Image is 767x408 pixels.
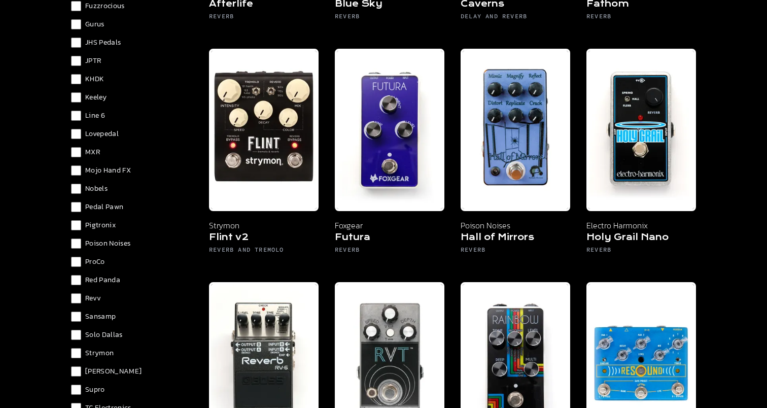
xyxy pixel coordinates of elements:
[71,385,81,395] input: Supro
[209,246,319,258] h6: Reverb and Tremolo
[85,239,131,249] span: Poison Noises
[209,219,319,231] p: Strymon
[85,348,114,358] span: Strymon
[85,38,121,48] span: JHS Pedals
[586,219,696,231] p: Electro Harmonix
[71,257,81,267] input: ProCo
[335,49,444,266] a: Foxgear Futura Foxgear Futura Reverb
[85,129,119,139] span: Lovepedal
[71,275,81,285] input: Red Panda
[71,202,81,212] input: Pedal Pawn
[335,12,444,24] h6: Reverb
[85,257,105,267] span: ProCo
[85,202,124,212] span: Pedal Pawn
[85,92,107,103] span: Keeley
[461,246,570,258] h6: Reverb
[85,111,105,121] span: Line 6
[71,366,81,377] input: [PERSON_NAME]
[209,49,319,211] img: Strymon Flint v2
[71,348,81,358] input: Strymon
[586,12,696,24] h6: Reverb
[85,312,116,322] span: Sansamp
[85,366,142,377] span: [PERSON_NAME]
[335,49,444,211] img: Foxgear Futura
[71,184,81,194] input: Nobels
[85,56,101,66] span: JPTR
[71,56,81,66] input: JPTR
[85,293,101,303] span: Revv
[335,246,444,258] h6: Reverb
[71,312,81,322] input: Sansamp
[461,49,570,266] a: Poison Noises Hall of Mirrors Top View Poison Noises Hall of Mirrors Reverb
[71,330,81,340] input: Solo Dallas
[586,49,696,266] a: Electro-Harmonix Holy Grail Nano Electro Harmonix Holy Grail Nano Reverb
[85,1,125,11] span: Fuzzrocious
[71,293,81,303] input: Revv
[71,147,81,157] input: MXR
[85,74,104,84] span: KHDK
[71,92,81,103] input: Keeley
[209,12,319,24] h6: Reverb
[71,111,81,121] input: Line 6
[71,38,81,48] input: JHS Pedals
[586,246,696,258] h6: Reverb
[335,219,444,231] p: Foxgear
[461,12,570,24] h6: Delay and Reverb
[461,219,570,231] p: Poison Noises
[71,19,81,29] input: Gurus
[85,275,120,285] span: Red Panda
[85,385,105,395] span: Supro
[461,49,570,211] img: Poison Noises Hall of Mirrors Top View
[71,165,81,176] input: Mojo Hand FX
[71,239,81,249] input: Poison Noises
[586,49,696,211] img: Electro-Harmonix Holy Grail Nano
[209,49,319,266] a: Strymon Flint v2 Strymon Flint v2 Reverb and Tremolo
[586,231,696,246] h5: Holy Grail Nano
[71,220,81,230] input: Pigtronix
[71,74,81,84] input: KHDK
[71,129,81,139] input: Lovepedal
[85,330,123,340] span: Solo Dallas
[461,231,570,246] h5: Hall of Mirrors
[85,184,108,194] span: Nobels
[85,220,116,230] span: Pigtronix
[85,165,131,176] span: Mojo Hand FX
[85,19,104,29] span: Gurus
[85,147,100,157] span: MXR
[335,231,444,246] h5: Futura
[209,231,319,246] h5: Flint v2
[71,1,81,11] input: Fuzzrocious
